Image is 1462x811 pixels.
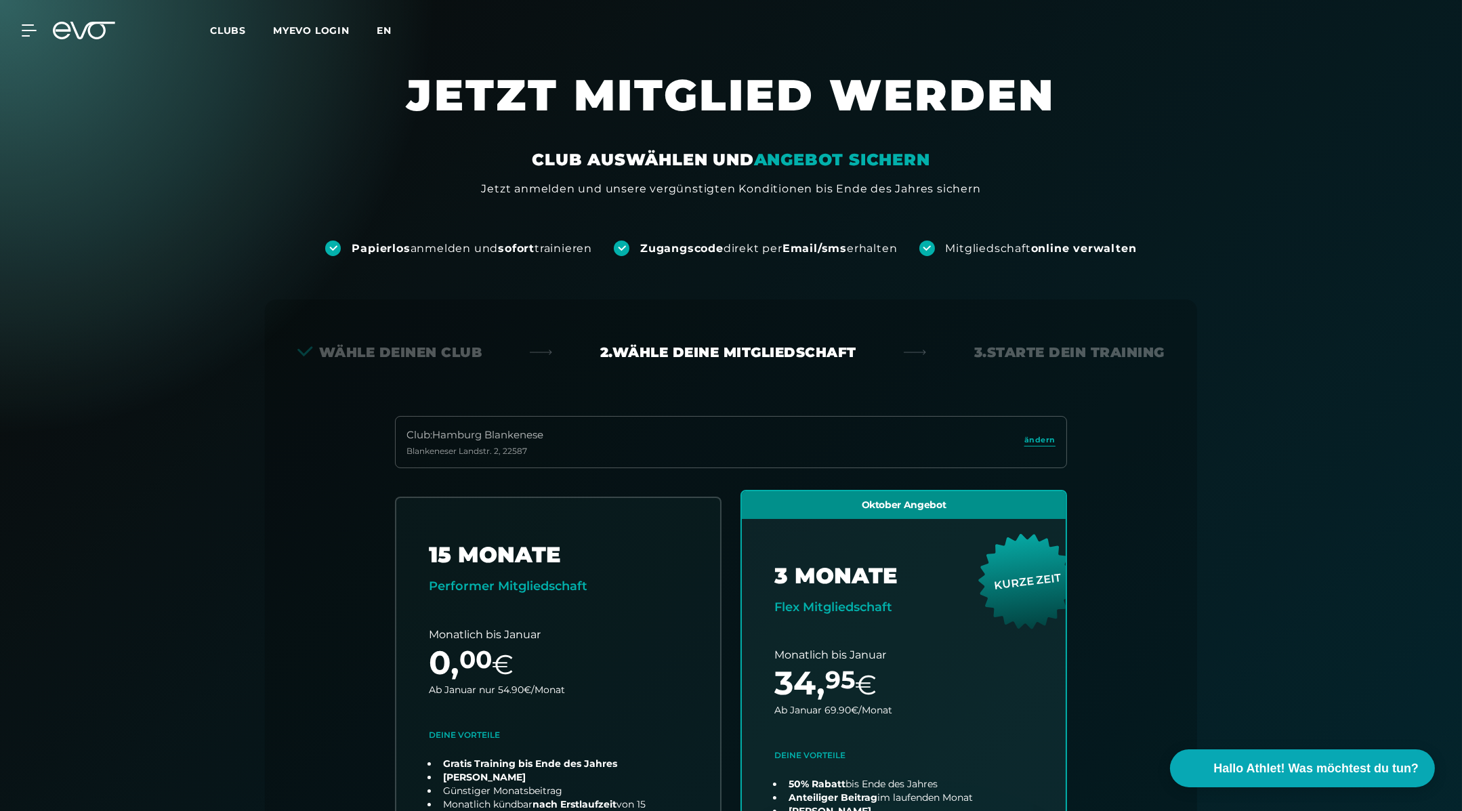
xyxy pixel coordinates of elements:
[352,241,592,256] div: anmelden und trainieren
[377,24,392,37] span: en
[782,242,847,255] strong: Email/sms
[946,241,1137,256] div: Mitgliedschaft
[532,149,930,171] div: CLUB AUSWÄHLEN UND
[406,446,543,457] div: Blankeneser Landstr. 2 , 22587
[1031,242,1137,255] strong: online verwalten
[377,23,408,39] a: en
[640,241,897,256] div: direkt per erhalten
[481,181,980,197] div: Jetzt anmelden und unsere vergünstigten Konditionen bis Ende des Jahres sichern
[1024,434,1056,446] span: ändern
[325,68,1137,149] h1: JETZT MITGLIED WERDEN
[974,343,1165,362] div: 3. Starte dein Training
[1213,760,1419,778] span: Hallo Athlet! Was möchtest du tun?
[406,428,543,443] div: Club : Hamburg Blankenese
[297,343,482,362] div: Wähle deinen Club
[1024,434,1056,450] a: ändern
[210,24,273,37] a: Clubs
[273,24,350,37] a: MYEVO LOGIN
[352,242,410,255] strong: Papierlos
[640,242,724,255] strong: Zugangscode
[754,150,930,169] em: ANGEBOT SICHERN
[1170,749,1435,787] button: Hallo Athlet! Was möchtest du tun?
[498,242,535,255] strong: sofort
[210,24,246,37] span: Clubs
[600,343,856,362] div: 2. Wähle deine Mitgliedschaft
